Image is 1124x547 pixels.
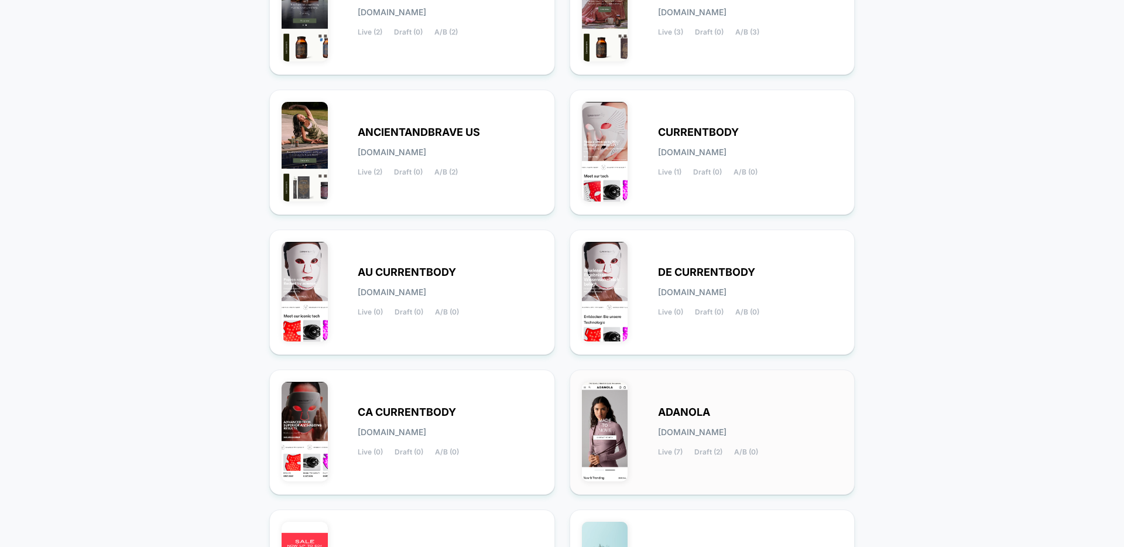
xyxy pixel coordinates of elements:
[282,382,328,481] img: CA_CURRENTBODY
[435,308,459,316] span: A/B (0)
[434,28,458,36] span: A/B (2)
[658,308,683,316] span: Live (0)
[734,168,758,176] span: A/B (0)
[658,168,681,176] span: Live (1)
[282,242,328,341] img: AU_CURRENTBODY
[394,168,423,176] span: Draft (0)
[658,408,710,416] span: ADANOLA
[434,168,458,176] span: A/B (2)
[695,308,724,316] span: Draft (0)
[735,28,759,36] span: A/B (3)
[695,28,724,36] span: Draft (0)
[658,428,727,436] span: [DOMAIN_NAME]
[658,28,683,36] span: Live (3)
[358,448,383,456] span: Live (0)
[358,268,456,276] span: AU CURRENTBODY
[658,288,727,296] span: [DOMAIN_NAME]
[435,448,459,456] span: A/B (0)
[582,382,628,481] img: ADANOLA
[358,128,480,136] span: ANCIENTANDBRAVE US
[735,308,759,316] span: A/B (0)
[358,308,383,316] span: Live (0)
[395,308,423,316] span: Draft (0)
[658,148,727,156] span: [DOMAIN_NAME]
[658,128,739,136] span: CURRENTBODY
[358,428,426,436] span: [DOMAIN_NAME]
[582,242,628,341] img: DE_CURRENTBODY
[394,28,423,36] span: Draft (0)
[693,168,722,176] span: Draft (0)
[395,448,423,456] span: Draft (0)
[734,448,758,456] span: A/B (0)
[694,448,722,456] span: Draft (2)
[358,8,426,16] span: [DOMAIN_NAME]
[358,28,382,36] span: Live (2)
[282,102,328,201] img: ANCIENTANDBRAVE_US
[658,268,755,276] span: DE CURRENTBODY
[658,448,683,456] span: Live (7)
[358,168,382,176] span: Live (2)
[582,102,628,201] img: CURRENTBODY
[658,8,727,16] span: [DOMAIN_NAME]
[358,148,426,156] span: [DOMAIN_NAME]
[358,408,456,416] span: CA CURRENTBODY
[358,288,426,296] span: [DOMAIN_NAME]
